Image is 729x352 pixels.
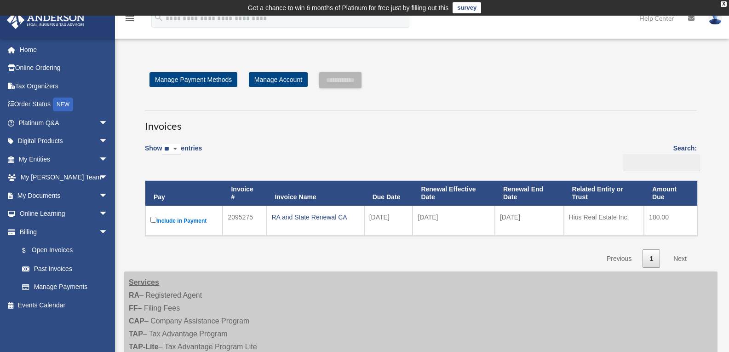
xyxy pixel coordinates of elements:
a: My Documentsarrow_drop_down [6,186,122,205]
a: Digital Productsarrow_drop_down [6,132,122,150]
th: Related Entity or Trust: activate to sort column ascending [564,181,644,206]
td: 2095275 [223,206,266,236]
span: arrow_drop_down [99,186,117,205]
a: Manage Payments [13,278,117,296]
th: Invoice #: activate to sort column ascending [223,181,266,206]
label: Include in Payment [150,215,218,226]
th: Renewal End Date: activate to sort column ascending [495,181,564,206]
a: Billingarrow_drop_down [6,223,117,241]
span: arrow_drop_down [99,205,117,224]
td: Hius Real Estate Inc. [564,206,644,236]
div: close [721,1,727,7]
a: Previous [600,249,638,268]
img: Anderson Advisors Platinum Portal [4,11,87,29]
span: arrow_drop_down [99,168,117,187]
a: Home [6,40,122,59]
td: [DATE] [495,206,564,236]
a: Next [666,249,694,268]
strong: TAP [129,330,143,338]
th: Renewal Effective Date: activate to sort column ascending [413,181,495,206]
span: arrow_drop_down [99,132,117,151]
div: RA and State Renewal CA [271,211,359,224]
th: Amount Due: activate to sort column ascending [644,181,697,206]
a: Past Invoices [13,260,117,278]
a: Order StatusNEW [6,95,122,114]
span: arrow_drop_down [99,150,117,169]
input: Include in Payment [150,217,156,223]
th: Pay: activate to sort column descending [145,181,223,206]
a: Online Learningarrow_drop_down [6,205,122,223]
input: Search: [623,154,700,172]
label: Show entries [145,143,202,164]
a: Online Ordering [6,59,122,77]
div: NEW [53,98,73,111]
strong: TAP-Lite [129,343,159,351]
h3: Invoices [145,110,697,133]
a: menu [124,16,135,24]
a: survey [453,2,481,13]
td: [DATE] [413,206,495,236]
th: Invoice Name: activate to sort column ascending [266,181,364,206]
span: arrow_drop_down [99,223,117,242]
a: Tax Organizers [6,77,122,95]
a: $Open Invoices [13,241,113,260]
th: Due Date: activate to sort column ascending [364,181,413,206]
strong: RA [129,291,139,299]
div: Get a chance to win 6 months of Platinum for free just by filling out this [248,2,449,13]
span: arrow_drop_down [99,114,117,133]
img: User Pic [708,12,722,25]
i: menu [124,13,135,24]
a: Manage Payment Methods [149,72,237,87]
span: $ [27,245,32,256]
a: Platinum Q&Aarrow_drop_down [6,114,122,132]
a: Events Calendar [6,296,122,314]
select: Showentries [162,144,181,155]
a: 1 [643,249,660,268]
td: 180.00 [644,206,697,236]
label: Search: [620,143,697,171]
strong: FF [129,304,138,312]
i: search [154,12,164,23]
strong: Services [129,278,159,286]
a: My [PERSON_NAME] Teamarrow_drop_down [6,168,122,187]
strong: CAP [129,317,144,325]
td: [DATE] [364,206,413,236]
a: My Entitiesarrow_drop_down [6,150,122,168]
a: Manage Account [249,72,308,87]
